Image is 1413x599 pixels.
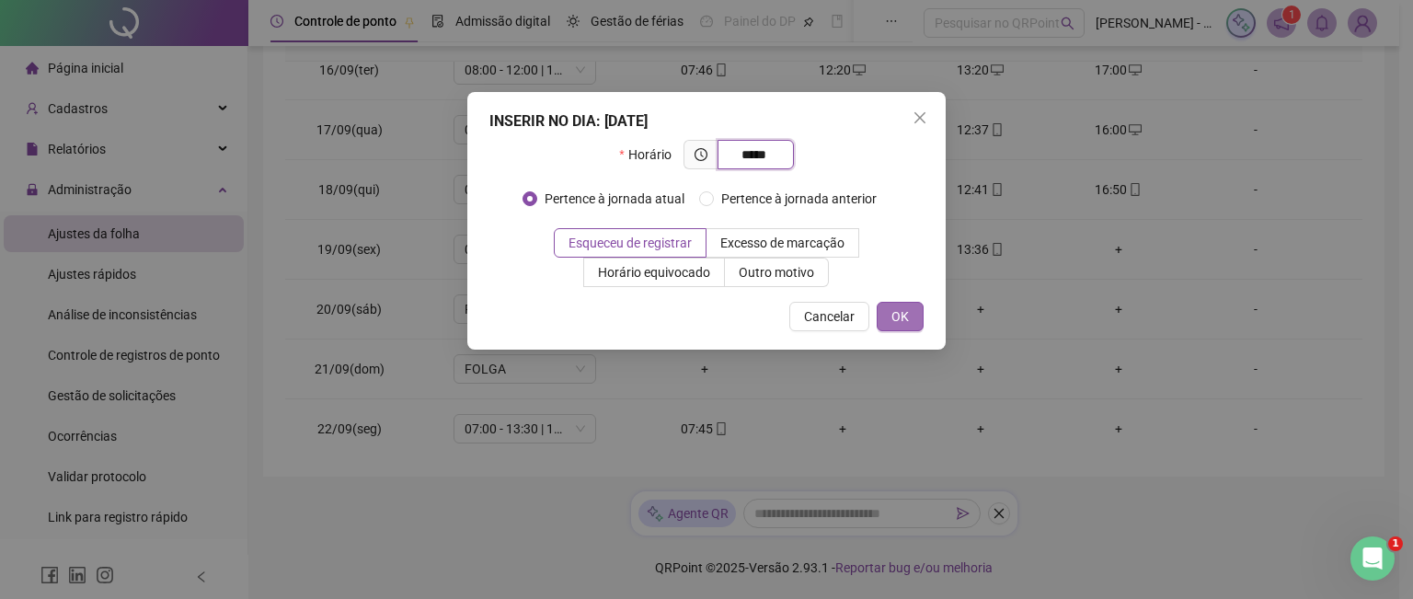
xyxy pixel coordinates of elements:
span: Horário equivocado [598,265,710,280]
span: Esqueceu de registrar [569,236,692,250]
iframe: Intercom live chat [1350,536,1395,581]
span: Outro motivo [739,265,814,280]
span: 1 [1388,536,1403,551]
button: Close [905,103,935,132]
span: close [913,110,927,125]
span: clock-circle [695,148,707,161]
span: OK [891,306,909,327]
span: Excesso de marcação [720,236,844,250]
span: Cancelar [804,306,855,327]
button: Cancelar [789,302,869,331]
span: Pertence à jornada anterior [714,189,884,209]
span: Pertence à jornada atual [537,189,692,209]
button: OK [877,302,924,331]
div: INSERIR NO DIA : [DATE] [489,110,924,132]
label: Horário [619,140,683,169]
